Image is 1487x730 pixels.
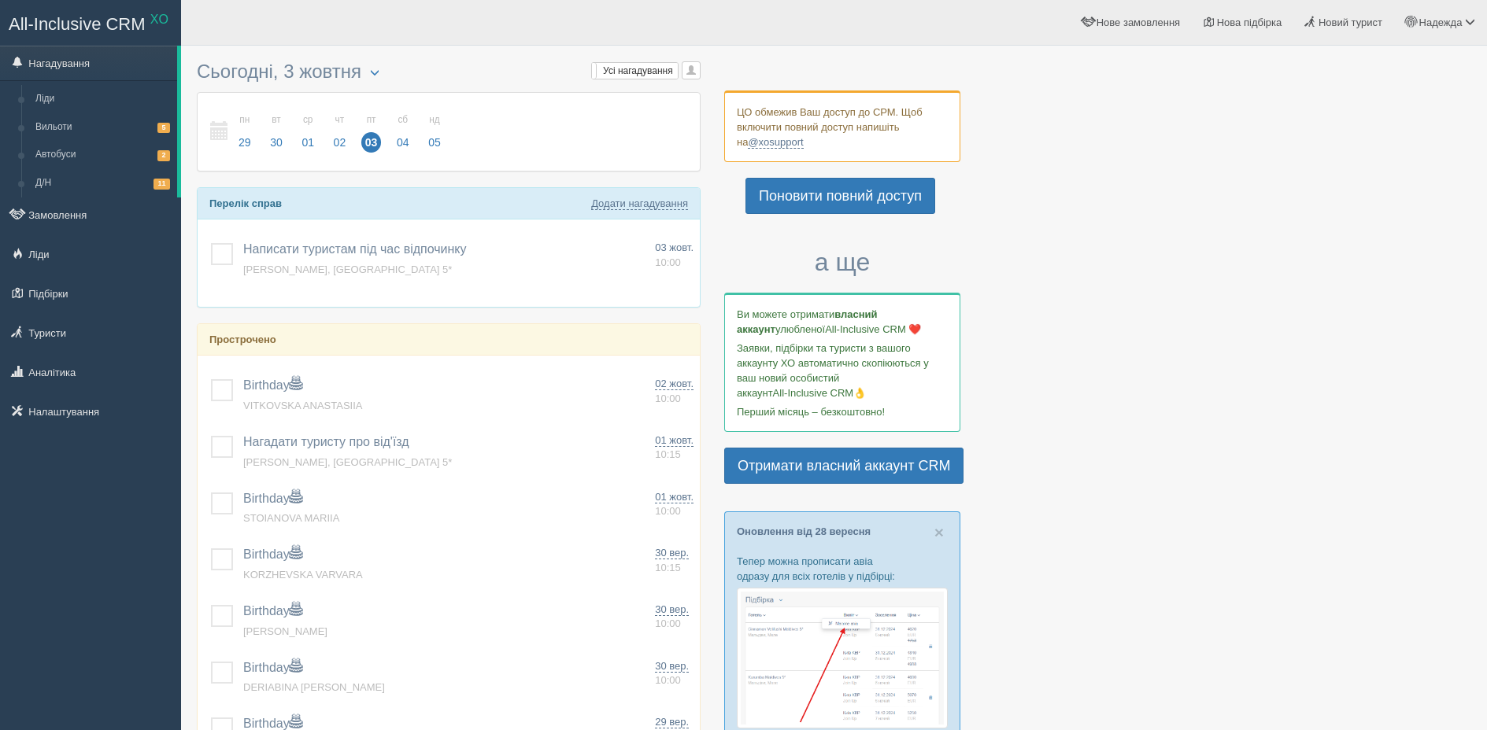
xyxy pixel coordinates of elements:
[655,546,694,575] a: 30 вер. 10:15
[243,625,327,637] a: [PERSON_NAME]
[420,105,446,159] a: нд 05
[361,132,382,153] span: 03
[748,136,803,149] a: @xosupport
[243,435,409,448] a: Нагадати туристу про від'їзд
[655,660,689,673] span: 30 вер.
[330,132,350,153] span: 02
[1,1,180,44] a: All-Inclusive CRM XO
[243,456,452,468] a: [PERSON_NAME], [GEOGRAPHIC_DATA] 5*
[655,505,681,517] span: 10:00
[591,197,688,210] a: Додати нагадування
[424,132,445,153] span: 05
[243,604,302,618] a: Birthday
[157,150,170,160] span: 2
[603,65,673,76] span: Усі нагадування
[655,448,681,460] span: 10:15
[655,490,694,519] a: 01 жовт. 10:00
[1319,17,1382,28] span: Новий турист
[655,716,689,728] span: 29 вер.
[325,105,355,159] a: чт 02
[1097,17,1180,28] span: Нове замовлення
[154,179,170,189] span: 11
[243,512,339,524] a: STOIANOVA MARIIA
[243,492,302,505] a: Birthday
[330,113,350,127] small: чт
[655,659,694,688] a: 30 вер. 10:00
[243,661,302,674] a: Birthday
[655,256,681,268] span: 10:00
[655,393,681,404] span: 10:00
[655,491,694,503] span: 01 жовт.
[235,113,255,127] small: пн
[235,132,255,153] span: 29
[655,377,694,406] a: 02 жовт. 10:00
[737,404,948,419] p: Перший місяць – безкоштовно!
[737,554,948,584] p: Тепер можна прописати авіа одразу для всіх готелів у підбірці:
[266,132,287,153] span: 30
[655,674,681,686] span: 10:00
[655,434,694,447] span: 01 жовт.
[28,85,177,113] a: Ліди
[745,178,935,214] a: Поновити повний доступ
[655,603,689,616] span: 30 вер.
[243,717,302,730] a: Birthday
[655,562,681,573] span: 10:15
[157,123,170,133] span: 5
[243,547,302,561] a: Birthday
[825,323,921,335] span: All-Inclusive CRM ❤️
[655,603,694,632] a: 30 вер. 10:00
[655,241,694,253] span: 03 жовт.
[197,61,701,84] h3: Сьогодні, 3 жовтня
[393,113,413,127] small: сб
[298,113,318,127] small: ср
[357,105,387,159] a: пт 03
[655,433,694,463] a: 01 жовт. 10:15
[28,169,177,197] a: Д/Н11
[655,547,689,559] span: 30 вер.
[393,132,413,153] span: 04
[230,105,260,159] a: пн 29
[388,105,418,159] a: сб 04
[655,618,681,629] span: 10:00
[209,197,282,209] b: Перелік справ
[424,113,445,127] small: нд
[737,307,948,337] p: Ви можете отримати улюбленої
[655,241,694,270] a: 03 жовт. 10:00
[243,400,362,411] a: VITKOVSKA ANASTASIIA
[934,524,944,540] button: Close
[9,14,146,34] span: All-Inclusive CRM
[209,334,276,345] b: Прострочено
[261,105,291,159] a: вт 30
[737,308,878,335] b: власний аккаунт
[737,525,871,537] a: Оновлення від 28 вересня
[724,249,960,276] h3: а ще
[28,113,177,142] a: Вильоти5
[266,113,287,127] small: вт
[28,141,177,169] a: Автобуси2
[243,569,363,581] a: KORZHEVSKA VARVARA
[243,681,385,693] a: DERIABINA [PERSON_NAME]
[293,105,323,159] a: ср 01
[243,264,452,275] a: [PERSON_NAME], [GEOGRAPHIC_DATA] 5*
[724,448,964,484] a: Отримати власний аккаунт CRM
[724,90,960,162] div: ЦО обмежив Ваш доступ до СРМ. Щоб включити повний доступ напишіть на
[655,378,694,390] span: 02 жовт.
[150,13,168,26] sup: XO
[243,242,467,256] span: Написати туристам під час відпочинку
[243,378,302,392] a: Birthday
[737,341,948,400] p: Заявки, підбірки та туристи з вашого аккаунту ХО автоматично скопіюються у ваш новий особистий ак...
[773,387,867,399] span: All-Inclusive CRM👌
